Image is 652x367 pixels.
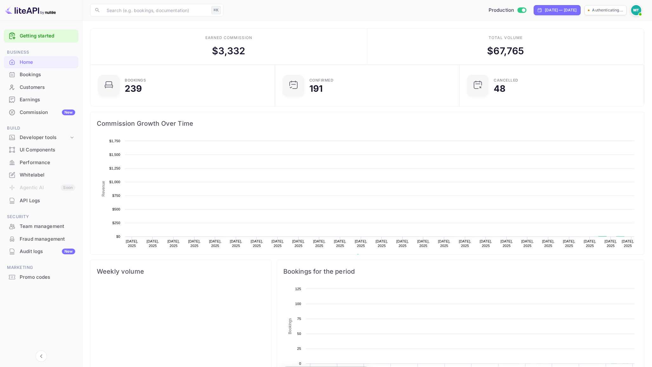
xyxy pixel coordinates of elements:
[20,171,75,179] div: Whitelabel
[313,239,326,248] text: [DATE], 2025
[494,78,518,82] div: CANCELLED
[4,94,78,105] a: Earnings
[20,32,75,40] a: Getting started
[362,254,378,258] text: Revenue
[205,35,252,41] div: Earned commission
[4,125,78,132] span: Build
[4,81,78,94] div: Customers
[272,239,284,248] text: [DATE], 2025
[211,6,221,14] div: ⌘K
[4,144,78,156] a: UI Components
[4,220,78,233] div: Team management
[109,153,120,157] text: $1,500
[622,239,634,248] text: [DATE], 2025
[4,106,78,119] div: CommissionNew
[125,78,146,82] div: Bookings
[212,44,245,58] div: $ 3,332
[297,317,301,321] text: 75
[4,233,78,245] a: Fraud management
[4,195,78,206] a: API Logs
[542,239,555,248] text: [DATE], 2025
[20,71,75,78] div: Bookings
[4,106,78,118] a: CommissionNew
[489,35,523,41] div: Total volume
[297,332,301,336] text: 50
[36,350,47,362] button: Collapse navigation
[487,44,524,58] div: $ 67,765
[376,239,388,248] text: [DATE], 2025
[4,271,78,284] div: Promo codes
[20,248,75,255] div: Audit logs
[62,249,75,254] div: New
[112,207,120,211] text: $500
[126,239,138,248] text: [DATE], 2025
[5,5,56,15] img: LiteAPI logo
[20,84,75,91] div: Customers
[309,78,334,82] div: Confirmed
[4,56,78,69] div: Home
[4,81,78,93] a: Customers
[4,169,78,181] a: Whitelabel
[334,239,346,248] text: [DATE], 2025
[4,264,78,271] span: Marketing
[20,109,75,116] div: Commission
[459,239,471,248] text: [DATE], 2025
[20,96,75,103] div: Earnings
[295,287,301,291] text: 125
[188,239,201,248] text: [DATE], 2025
[20,59,75,66] div: Home
[20,197,75,204] div: API Logs
[109,166,120,170] text: $1,250
[489,7,514,14] span: Production
[230,239,242,248] text: [DATE], 2025
[355,239,367,248] text: [DATE], 2025
[168,239,180,248] text: [DATE], 2025
[20,223,75,230] div: Team management
[584,239,596,248] text: [DATE], 2025
[292,239,305,248] text: [DATE], 2025
[4,30,78,43] div: Getting started
[4,213,78,220] span: Security
[103,4,209,17] input: Search (e.g. bookings, documentation)
[631,5,641,15] img: Marcin Teodoru
[4,56,78,68] a: Home
[116,235,120,238] text: $0
[62,110,75,115] div: New
[101,181,106,197] text: Revenue
[309,84,323,93] div: 191
[521,239,534,248] text: [DATE], 2025
[4,245,78,258] div: Audit logsNew
[4,195,78,207] div: API Logs
[20,146,75,154] div: UI Components
[112,194,120,197] text: $750
[109,139,120,143] text: $1,750
[287,318,292,334] text: Bookings
[4,132,78,143] div: Developer tools
[4,94,78,106] div: Earnings
[545,7,576,13] div: [DATE] — [DATE]
[4,245,78,257] a: Audit logsNew
[4,49,78,56] span: Business
[147,239,159,248] text: [DATE], 2025
[97,266,265,277] span: Weekly volume
[4,69,78,81] div: Bookings
[4,220,78,232] a: Team management
[97,118,638,129] span: Commission Growth Over Time
[592,7,623,13] p: Authenticating...
[4,157,78,168] a: Performance
[112,221,120,225] text: $250
[20,236,75,243] div: Fraud management
[297,347,301,350] text: 25
[438,239,451,248] text: [DATE], 2025
[295,302,301,306] text: 100
[480,239,492,248] text: [DATE], 2025
[20,159,75,166] div: Performance
[486,7,529,14] div: Switch to Sandbox mode
[299,362,301,365] text: 0
[125,84,142,93] div: 239
[109,180,120,184] text: $1,000
[4,157,78,169] div: Performance
[20,274,75,281] div: Promo codes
